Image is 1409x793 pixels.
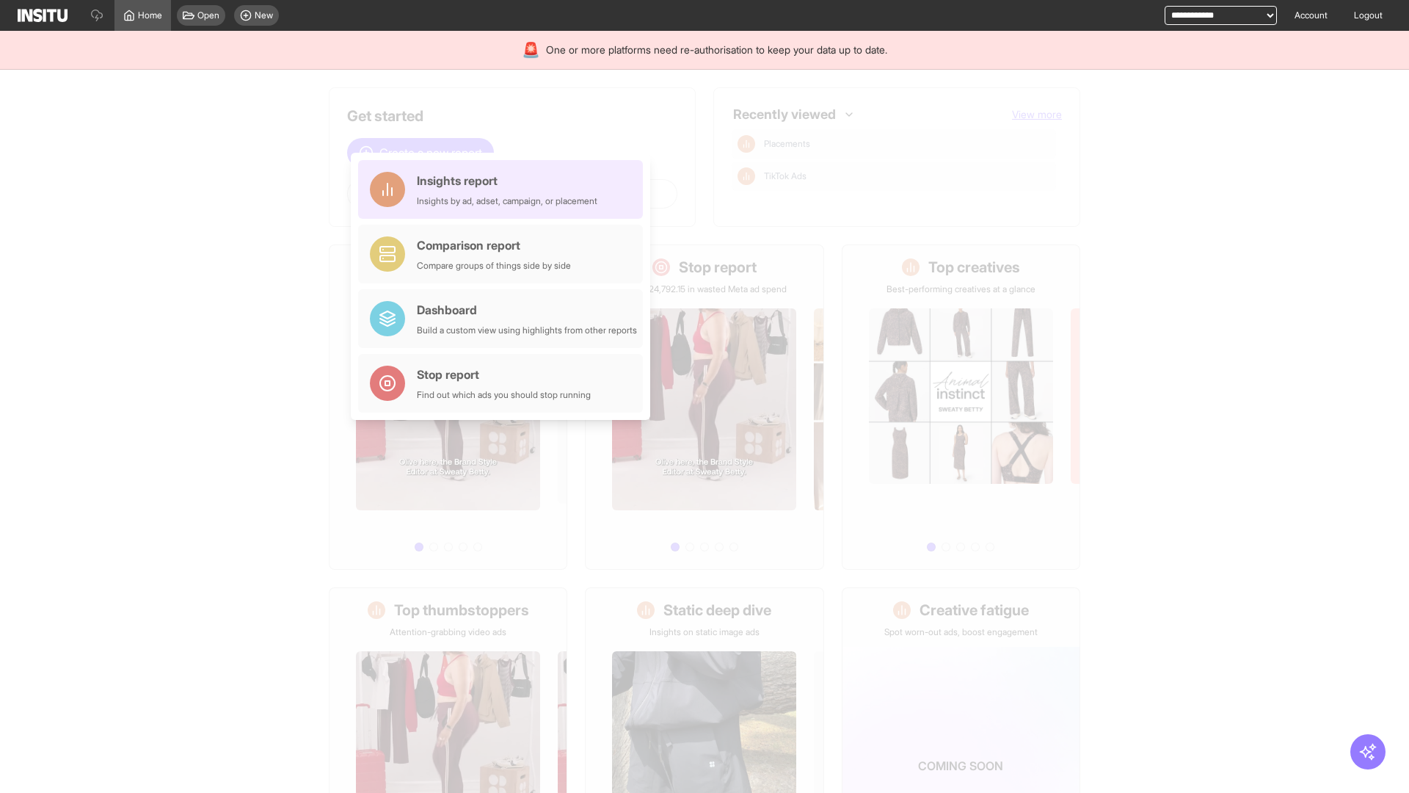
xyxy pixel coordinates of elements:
span: Open [197,10,219,21]
div: Find out which ads you should stop running [417,389,591,401]
div: Dashboard [417,301,637,319]
div: Comparison report [417,236,571,254]
div: Stop report [417,366,591,383]
img: Logo [18,9,68,22]
div: 🚨 [522,40,540,60]
div: Insights report [417,172,597,189]
div: Build a custom view using highlights from other reports [417,325,637,336]
span: New [255,10,273,21]
span: One or more platforms need re-authorisation to keep your data up to date. [546,43,887,57]
div: Compare groups of things side by side [417,260,571,272]
div: Insights by ad, adset, campaign, or placement [417,195,597,207]
span: Home [138,10,162,21]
